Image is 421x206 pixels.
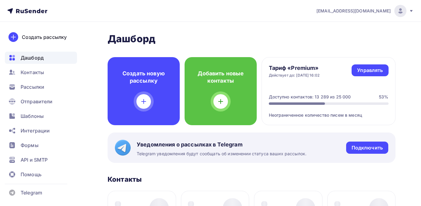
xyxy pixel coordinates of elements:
h4: Тариф «Premium» [269,64,320,72]
a: Контакты [5,66,77,78]
a: Дашборд [5,52,77,64]
h4: Создать новую рассылку [117,70,170,84]
span: Уведомления о рассылках в Telegram [137,141,306,148]
span: Интеграции [21,127,50,134]
span: Дашборд [21,54,44,61]
div: Доступно контактов: 13 289 из 25 000 [269,94,351,100]
div: Действует до: [DATE] 16:02 [269,73,320,78]
a: Рассылки [5,81,77,93]
span: Контакты [21,69,44,76]
a: Формы [5,139,77,151]
a: [EMAIL_ADDRESS][DOMAIN_NAME] [316,5,414,17]
div: Подключить [352,144,383,151]
div: Управлять [357,67,383,74]
h4: Добавить новые контакты [194,70,247,84]
span: Telegram уведомления будут сообщать об изменении статуса ваших рассылок. [137,151,306,157]
span: Отправители [21,98,53,105]
span: Telegram [21,189,42,196]
h2: Дашборд [108,33,396,45]
div: Неограниченное количество писем в месяц [269,105,389,118]
span: Рассылки [21,83,44,91]
div: Создать рассылку [22,33,67,41]
span: [EMAIL_ADDRESS][DOMAIN_NAME] [316,8,391,14]
span: Помощь [21,171,42,178]
a: Управлять [352,64,388,76]
h3: Контакты [108,175,142,184]
span: Формы [21,142,38,149]
div: 53% [379,94,388,100]
a: Отправители [5,95,77,108]
span: API и SMTP [21,156,48,163]
a: Шаблоны [5,110,77,122]
span: Шаблоны [21,112,44,120]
